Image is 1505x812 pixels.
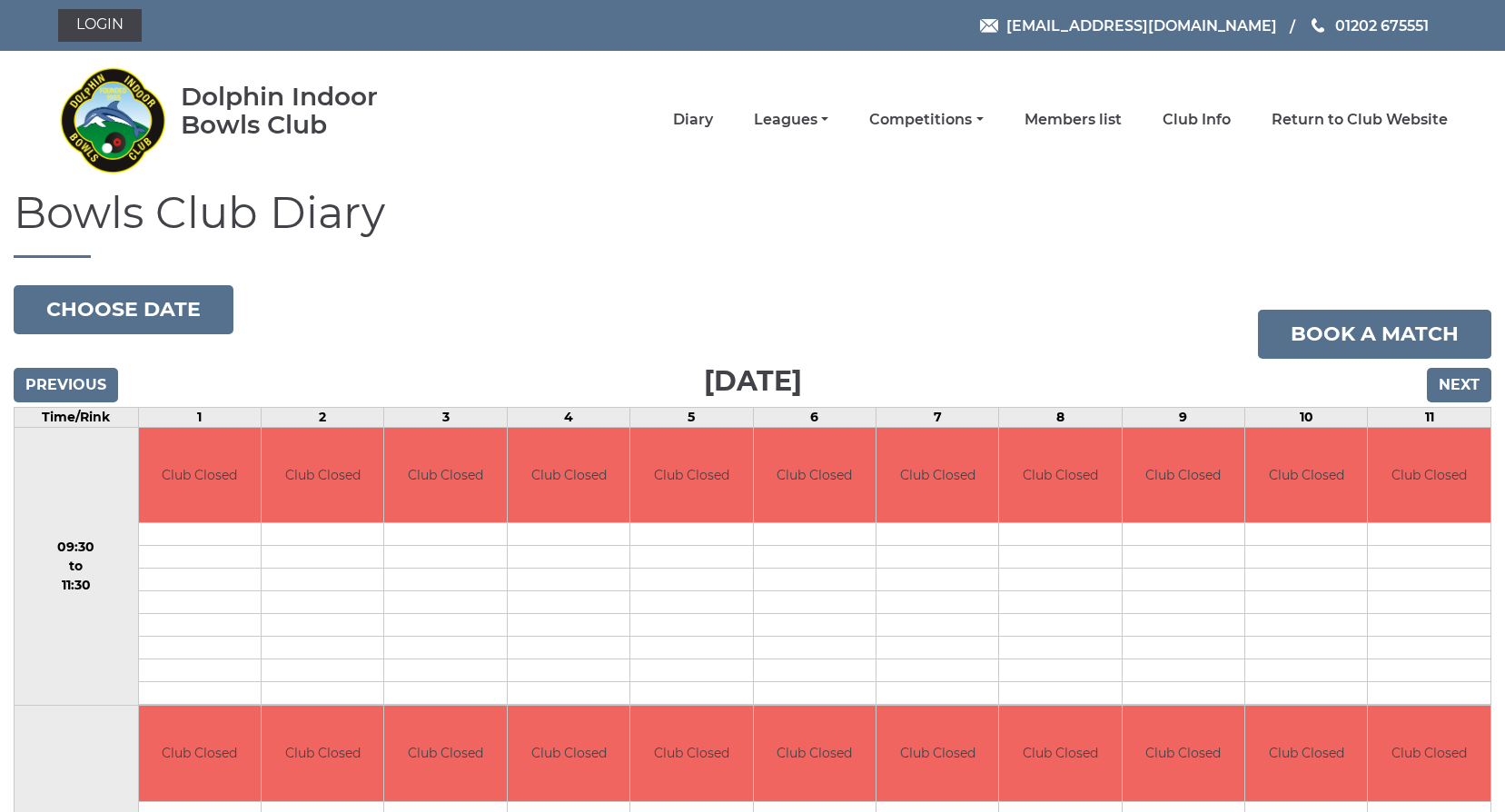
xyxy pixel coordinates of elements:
[1309,15,1429,37] a: Phone us 01202 675551
[630,407,753,427] td: 5
[999,428,1121,523] td: Club Closed
[1025,110,1122,130] a: Members list
[980,19,998,33] img: Email
[384,407,507,427] td: 3
[14,189,1491,258] h1: Bowls Club Diary
[869,110,983,130] a: Competitions
[15,407,139,427] td: Time/Rink
[507,407,629,427] td: 4
[1427,368,1491,402] input: Next
[14,285,233,334] button: Choose date
[754,428,876,523] td: Club Closed
[1163,110,1231,130] a: Club Info
[1368,428,1490,523] td: Club Closed
[1368,706,1490,801] td: Club Closed
[508,428,629,523] td: Club Closed
[753,407,876,427] td: 6
[1272,110,1448,130] a: Return to Club Website
[630,428,752,523] td: Club Closed
[58,56,167,183] img: Dolphin Indoor Bowls Club
[754,706,876,801] td: Club Closed
[876,428,998,523] td: Club Closed
[139,428,261,523] td: Club Closed
[1006,16,1277,34] span: [EMAIL_ADDRESS][DOMAIN_NAME]
[262,428,383,523] td: Club Closed
[1245,428,1367,523] td: Club Closed
[15,427,139,706] td: 09:30 to 11:30
[980,15,1277,37] a: Email [EMAIL_ADDRESS][DOMAIN_NAME]
[1335,16,1429,34] span: 01202 675551
[384,428,506,523] td: Club Closed
[1258,310,1491,359] a: Book a match
[14,368,118,402] input: Previous
[999,407,1122,427] td: 8
[1245,706,1367,801] td: Club Closed
[262,407,384,427] td: 2
[1123,428,1244,523] td: Club Closed
[630,706,752,801] td: Club Closed
[508,706,629,801] td: Club Closed
[1368,407,1491,427] td: 11
[673,110,713,130] a: Diary
[999,706,1121,801] td: Club Closed
[1122,407,1244,427] td: 9
[262,706,383,801] td: Club Closed
[181,83,436,139] div: Dolphin Indoor Bowls Club
[384,706,506,801] td: Club Closed
[1245,407,1368,427] td: 10
[1312,18,1324,33] img: Phone us
[139,706,261,801] td: Club Closed
[754,110,828,130] a: Leagues
[138,407,261,427] td: 1
[876,407,998,427] td: 7
[58,9,142,42] a: Login
[876,706,998,801] td: Club Closed
[1123,706,1244,801] td: Club Closed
